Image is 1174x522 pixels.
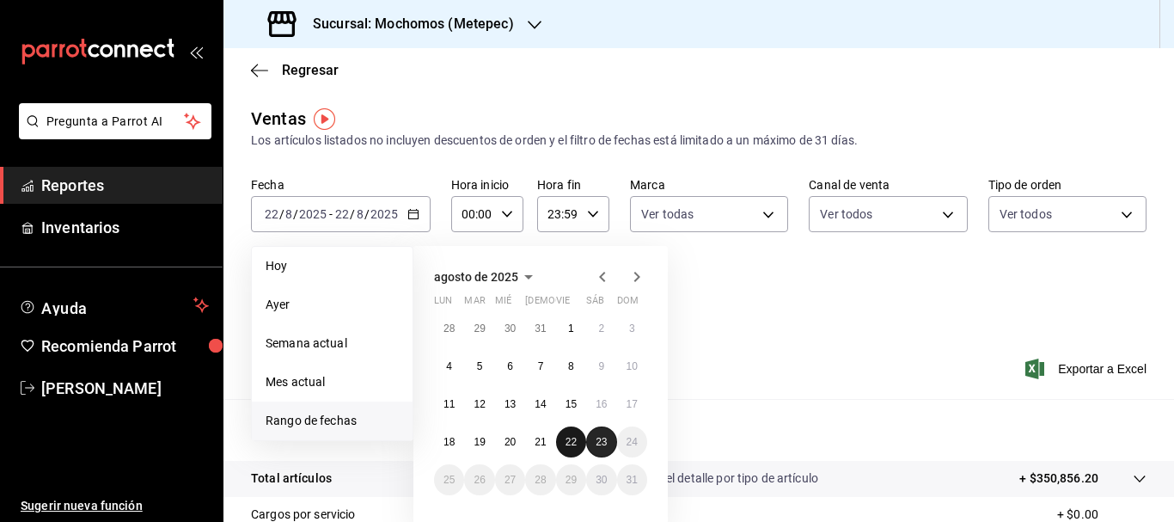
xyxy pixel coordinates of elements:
abbr: 29 de julio de 2025 [474,322,485,335]
button: 8 de agosto de 2025 [556,351,586,382]
abbr: 28 de julio de 2025 [443,322,455,335]
span: [PERSON_NAME] [41,377,209,400]
p: Total artículos [251,470,332,488]
button: 2 de agosto de 2025 [586,313,616,344]
span: Pregunta a Parrot AI [46,113,185,131]
button: open_drawer_menu [189,45,203,58]
abbr: 17 de agosto de 2025 [627,398,638,410]
button: 26 de agosto de 2025 [464,464,494,495]
abbr: 11 de agosto de 2025 [443,398,455,410]
abbr: viernes [556,295,570,313]
abbr: 8 de agosto de 2025 [568,360,574,372]
label: Hora inicio [451,179,523,191]
button: 5 de agosto de 2025 [464,351,494,382]
abbr: 12 de agosto de 2025 [474,398,485,410]
abbr: martes [464,295,485,313]
button: 19 de agosto de 2025 [464,427,494,458]
button: 14 de agosto de 2025 [525,389,555,420]
abbr: sábado [586,295,604,313]
abbr: 6 de agosto de 2025 [507,360,513,372]
button: 23 de agosto de 2025 [586,427,616,458]
button: 25 de agosto de 2025 [434,464,464,495]
abbr: 13 de agosto de 2025 [504,398,516,410]
button: 18 de agosto de 2025 [434,427,464,458]
button: 30 de julio de 2025 [495,313,525,344]
span: Ver todos [820,206,872,223]
button: 27 de agosto de 2025 [495,464,525,495]
abbr: 2 de agosto de 2025 [598,322,604,335]
input: -- [284,207,293,221]
abbr: domingo [617,295,639,313]
span: Ayer [266,296,399,314]
div: Ventas [251,106,306,132]
span: Ayuda [41,295,186,316]
button: 6 de agosto de 2025 [495,351,525,382]
label: Canal de venta [809,179,967,191]
abbr: 22 de agosto de 2025 [566,436,577,448]
button: 24 de agosto de 2025 [617,427,647,458]
label: Marca [630,179,788,191]
abbr: 1 de agosto de 2025 [568,322,574,335]
span: Hoy [266,257,399,275]
button: 30 de agosto de 2025 [586,464,616,495]
span: Reportes [41,174,209,197]
button: 10 de agosto de 2025 [617,351,647,382]
abbr: 20 de agosto de 2025 [504,436,516,448]
abbr: 27 de agosto de 2025 [504,474,516,486]
button: 28 de julio de 2025 [434,313,464,344]
button: 7 de agosto de 2025 [525,351,555,382]
button: 31 de agosto de 2025 [617,464,647,495]
label: Hora fin [537,179,609,191]
h3: Sucursal: Mochomos (Metepec) [299,14,514,34]
input: -- [334,207,350,221]
abbr: 30 de agosto de 2025 [596,474,607,486]
span: Ver todas [641,206,694,223]
abbr: 31 de agosto de 2025 [627,474,638,486]
abbr: 16 de agosto de 2025 [596,398,607,410]
abbr: 23 de agosto de 2025 [596,436,607,448]
abbr: 15 de agosto de 2025 [566,398,577,410]
button: 3 de agosto de 2025 [617,313,647,344]
span: / [293,207,298,221]
abbr: 14 de agosto de 2025 [535,398,546,410]
abbr: 3 de agosto de 2025 [629,322,635,335]
abbr: 21 de agosto de 2025 [535,436,546,448]
abbr: 29 de agosto de 2025 [566,474,577,486]
button: 1 de agosto de 2025 [556,313,586,344]
span: / [350,207,355,221]
abbr: 18 de agosto de 2025 [443,436,455,448]
button: 21 de agosto de 2025 [525,427,555,458]
img: Tooltip marker [314,108,335,130]
button: 17 de agosto de 2025 [617,389,647,420]
abbr: 10 de agosto de 2025 [627,360,638,372]
label: Tipo de orden [988,179,1146,191]
div: Los artículos listados no incluyen descuentos de orden y el filtro de fechas está limitado a un m... [251,132,1146,150]
abbr: 5 de agosto de 2025 [477,360,483,372]
p: + $350,856.20 [1019,470,1098,488]
input: ---- [370,207,399,221]
button: 31 de julio de 2025 [525,313,555,344]
button: 12 de agosto de 2025 [464,389,494,420]
button: 9 de agosto de 2025 [586,351,616,382]
span: Ver todos [1000,206,1052,223]
span: Exportar a Excel [1029,359,1146,379]
button: 11 de agosto de 2025 [434,389,464,420]
button: 29 de julio de 2025 [464,313,494,344]
button: Pregunta a Parrot AI [19,103,211,139]
abbr: miércoles [495,295,511,313]
abbr: 9 de agosto de 2025 [598,360,604,372]
abbr: 25 de agosto de 2025 [443,474,455,486]
span: Regresar [282,62,339,78]
input: ---- [298,207,327,221]
abbr: lunes [434,295,452,313]
input: -- [356,207,364,221]
button: 20 de agosto de 2025 [495,427,525,458]
abbr: 19 de agosto de 2025 [474,436,485,448]
span: Inventarios [41,216,209,239]
span: Sugerir nueva función [21,497,209,515]
abbr: 30 de julio de 2025 [504,322,516,335]
span: agosto de 2025 [434,270,518,284]
span: Recomienda Parrot [41,335,209,358]
button: 29 de agosto de 2025 [556,464,586,495]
